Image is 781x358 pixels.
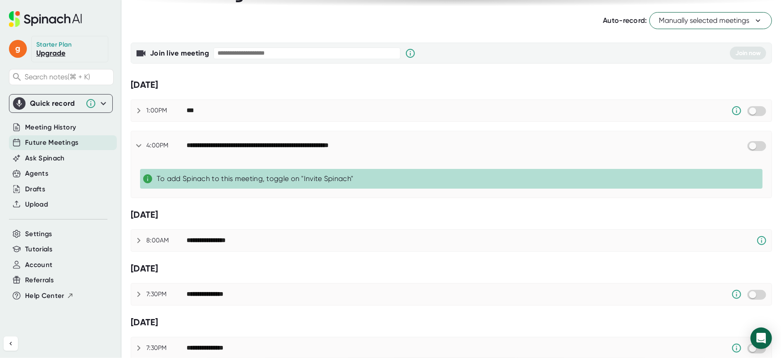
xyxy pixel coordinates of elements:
div: [DATE] [131,209,772,220]
button: Account [25,260,52,270]
div: [DATE] [131,79,772,91]
div: 7:30PM [146,290,187,298]
button: Agents [25,168,48,179]
svg: Someone has manually disabled Spinach from this meeting. [731,105,742,116]
span: Help Center [25,291,64,301]
a: Upgrade [36,49,65,57]
button: Upload [25,199,48,210]
div: Quick record [30,99,81,108]
button: Future Meetings [25,138,78,148]
span: Search notes (⌘ + K) [25,73,111,81]
b: Join live meeting [150,49,209,57]
button: Referrals [25,275,54,285]
svg: Someone has manually disabled Spinach from this meeting. [731,289,742,300]
button: Manually selected meetings [649,12,772,29]
div: [DATE] [131,317,772,328]
button: Join now [730,47,766,60]
button: Drafts [25,184,45,194]
span: Manually selected meetings [659,15,763,26]
button: Meeting History [25,122,76,133]
button: Settings [25,229,52,239]
div: 7:30PM [146,344,187,352]
span: Auto-record: [603,16,647,25]
div: 1:00PM [146,107,187,115]
div: To add Spinach to this meeting, toggle on "Invite Spinach" [157,174,759,183]
button: Collapse sidebar [4,336,18,351]
div: 4:00PM [146,142,187,150]
button: Help Center [25,291,74,301]
button: Ask Spinach [25,153,65,164]
button: Tutorials [25,244,52,254]
div: 8:00AM [146,237,187,245]
svg: Someone has manually disabled Spinach from this meeting. [731,343,742,354]
div: Quick record [13,95,109,112]
div: Starter Plan [36,41,72,49]
div: Open Intercom Messenger [751,328,772,349]
div: [DATE] [131,263,772,274]
span: g [9,40,27,58]
span: Join now [735,49,761,57]
svg: Spinach requires a video conference link. [756,235,767,246]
